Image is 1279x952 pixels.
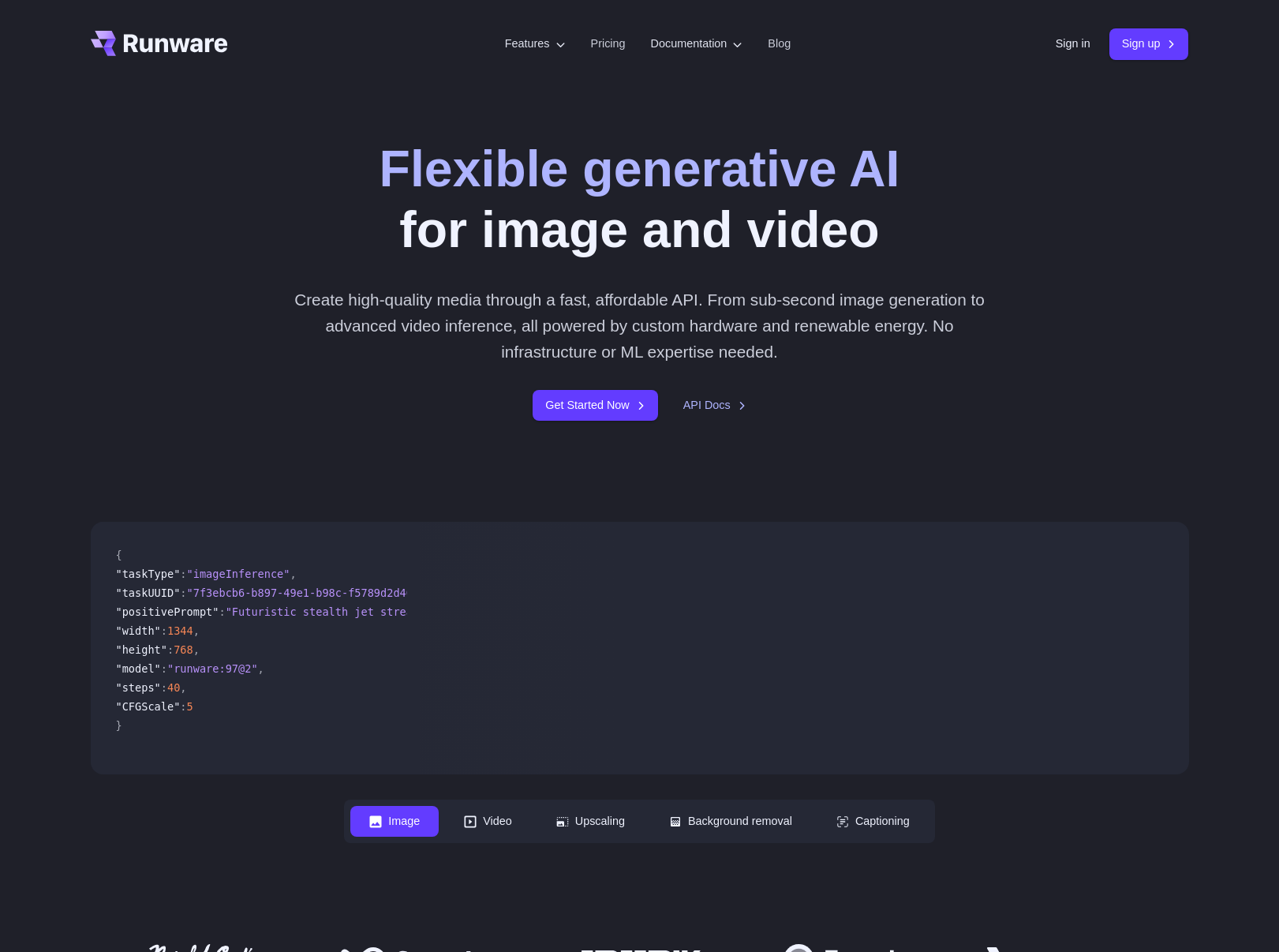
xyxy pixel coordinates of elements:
[180,681,186,694] span: ,
[445,806,531,837] button: Video
[116,719,122,732] span: }
[226,605,813,618] span: "Futuristic stealth jet streaking through a neon-lit cityscape with glowing purple exhaust"
[591,35,626,53] a: Pricing
[116,662,161,675] span: "model"
[161,624,167,637] span: :
[768,35,791,53] a: Blog
[1056,35,1090,53] a: Sign in
[116,700,181,713] span: "CFGScale"
[187,587,432,599] span: "7f3ebcb6-b897-49e1-b98c-f5789d2d40d7"
[116,568,181,580] span: "taskType"
[193,643,200,656] span: ,
[180,587,186,599] span: :
[161,662,167,675] span: :
[180,568,186,580] span: :
[1109,28,1189,59] a: Sign up
[290,568,296,580] span: ,
[380,139,900,261] h1: for image and video
[505,35,566,53] label: Features
[91,31,228,56] a: Go to /
[167,643,174,656] span: :
[174,643,193,656] span: 768
[350,806,439,837] button: Image
[180,700,186,713] span: :
[116,643,167,656] span: "height"
[167,662,258,675] span: "runware:97@2"
[116,605,219,618] span: "positivePrompt"
[651,35,743,53] label: Documentation
[187,700,193,713] span: 5
[116,549,122,561] span: {
[537,806,644,837] button: Upscaling
[167,681,180,694] span: 40
[219,605,225,618] span: :
[288,287,991,365] p: Create high-quality media through a fast, affordable API. From sub-second image generation to adv...
[167,624,193,637] span: 1344
[533,390,657,421] a: Get Started Now
[650,806,811,837] button: Background removal
[161,681,167,694] span: :
[116,587,181,599] span: "taskUUID"
[187,568,290,580] span: "imageInference"
[116,681,161,694] span: "steps"
[380,141,900,197] strong: Flexible generative AI
[116,624,161,637] span: "width"
[683,396,746,414] a: API Docs
[258,662,264,675] span: ,
[193,624,200,637] span: ,
[817,806,929,837] button: Captioning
